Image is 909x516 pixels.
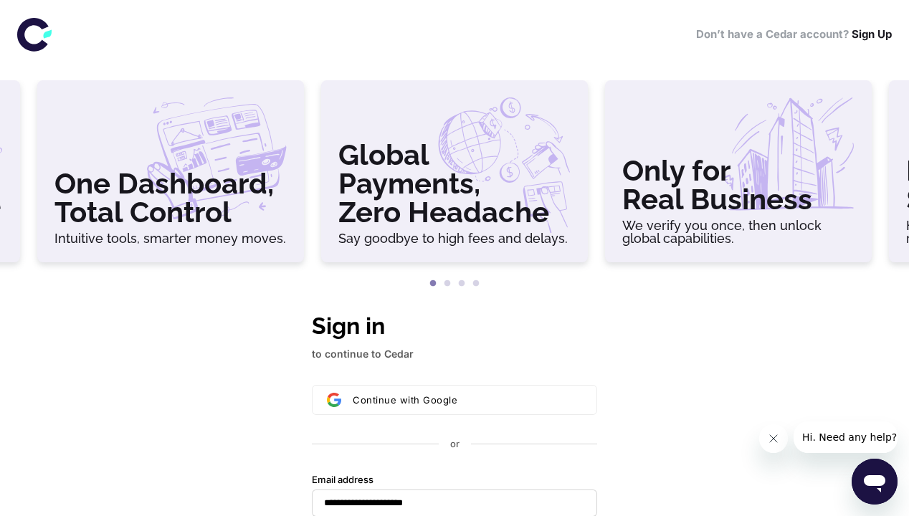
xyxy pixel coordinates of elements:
[312,474,373,487] label: Email address
[454,277,469,291] button: 3
[794,421,898,453] iframe: Message from company
[450,438,460,451] p: or
[327,393,341,407] img: Sign in with Google
[338,140,571,226] h3: Global Payments, Zero Headache
[312,346,597,362] p: to continue to Cedar
[338,232,571,245] h6: Say goodbye to high fees and delays.
[759,424,788,453] iframe: Close message
[54,169,287,226] h3: One Dashboard, Total Control
[696,27,892,43] h6: Don’t have a Cedar account?
[852,459,898,505] iframe: Button to launch messaging window
[312,385,597,415] button: Sign in with GoogleContinue with Google
[353,394,457,406] span: Continue with Google
[852,27,892,41] a: Sign Up
[312,309,597,343] h1: Sign in
[622,156,855,214] h3: Only for Real Business
[426,277,440,291] button: 1
[469,277,483,291] button: 4
[622,219,855,245] h6: We verify you once, then unlock global capabilities.
[54,232,287,245] h6: Intuitive tools, smarter money moves.
[440,277,454,291] button: 2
